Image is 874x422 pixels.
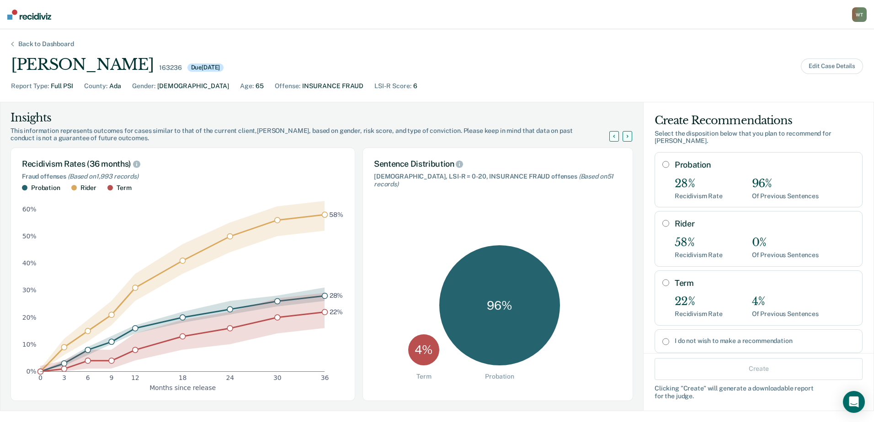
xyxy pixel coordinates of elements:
g: text [329,211,343,315]
div: Recidivism Rates (36 months) [22,159,344,169]
span: (Based on 1,993 records ) [68,173,139,180]
text: 18 [179,374,187,381]
div: [DEMOGRAPHIC_DATA], LSI-R = 0-20, INSURANCE FRAUD offenses [374,173,622,188]
div: 28% [675,177,723,190]
div: County : [84,81,107,91]
div: Gender : [132,81,155,91]
g: y-axis tick label [22,205,37,375]
text: 0 [38,374,43,381]
g: x-axis label [149,384,216,391]
div: [DEMOGRAPHIC_DATA] [157,81,229,91]
div: Of Previous Sentences [752,251,819,259]
text: 24 [226,374,234,381]
text: 58% [329,211,343,218]
img: Recidiviz [7,10,51,20]
div: Select the disposition below that you plan to recommend for [PERSON_NAME] . [655,130,863,145]
text: 3 [62,374,66,381]
text: 10% [22,340,37,348]
div: W T [852,7,867,22]
div: Term [117,184,131,192]
div: Sentence Distribution [374,159,622,169]
div: Full PSI [51,81,73,91]
text: 0% [27,368,37,375]
div: 96% [752,177,819,190]
g: x-axis tick label [38,374,329,381]
div: Of Previous Sentences [752,310,819,318]
text: 20% [22,313,37,321]
div: Probation [485,373,514,380]
div: Of Previous Sentences [752,192,819,200]
div: Rider [80,184,96,192]
button: WT [852,7,867,22]
div: Fraud offenses [22,173,344,180]
div: Create Recommendations [655,113,863,128]
div: Insights [11,111,620,125]
text: 50% [22,232,37,240]
div: Recidivism Rate [675,192,723,200]
div: [PERSON_NAME] [11,55,154,74]
div: 6 [413,81,417,91]
text: 40% [22,259,37,267]
div: LSI-R Score : [374,81,411,91]
div: Clicking " Create " will generate a downloadable report for the judge. [655,384,863,400]
text: 9 [110,374,114,381]
div: 22% [675,295,723,308]
div: 0% [752,236,819,249]
text: 30% [22,286,37,294]
div: This information represents outcomes for cases similar to that of the current client, [PERSON_NAM... [11,127,620,142]
div: INSURANCE FRAUD [302,81,363,91]
text: 28% [330,292,343,299]
div: Offense : [275,81,300,91]
g: area [40,201,325,371]
div: Term [416,373,431,380]
text: 60% [22,205,37,212]
label: Probation [675,160,855,170]
div: Probation [31,184,60,192]
div: Open Intercom Messenger [843,391,865,413]
label: Term [675,278,855,288]
div: 96 % [439,245,560,366]
div: 4% [752,295,819,308]
text: 6 [86,374,90,381]
text: Months since release [149,384,216,391]
div: 65 [256,81,264,91]
div: Due [DATE] [187,63,224,72]
div: 163236 [159,64,181,72]
text: 36 [321,374,329,381]
div: 4 % [408,334,439,365]
span: (Based on 51 records ) [374,173,613,188]
div: Report Type : [11,81,49,91]
div: Ada [109,81,121,91]
div: 58% [675,236,723,249]
button: Create [655,358,863,380]
div: Recidivism Rate [675,251,723,259]
text: 30 [273,374,282,381]
text: 12 [131,374,139,381]
div: Recidivism Rate [675,310,723,318]
button: Edit Case Details [801,58,863,74]
label: I do not wish to make a recommendation [675,337,855,345]
div: Age : [240,81,254,91]
text: 22% [330,308,343,315]
div: Back to Dashboard [7,40,85,48]
label: Rider [675,219,855,229]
